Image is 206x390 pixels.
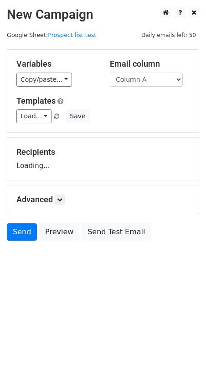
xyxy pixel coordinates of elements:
[16,147,190,157] h5: Recipients
[16,109,51,123] a: Load...
[82,223,151,241] a: Send Test Email
[66,109,89,123] button: Save
[39,223,79,241] a: Preview
[16,96,56,105] a: Templates
[16,147,190,171] div: Loading...
[16,195,190,205] h5: Advanced
[138,30,199,40] span: Daily emails left: 50
[48,32,96,38] a: Prospect list test
[138,32,199,38] a: Daily emails left: 50
[16,59,96,69] h5: Variables
[7,32,96,38] small: Google Sheet:
[7,223,37,241] a: Send
[16,73,72,87] a: Copy/paste...
[7,7,199,22] h2: New Campaign
[110,59,190,69] h5: Email column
